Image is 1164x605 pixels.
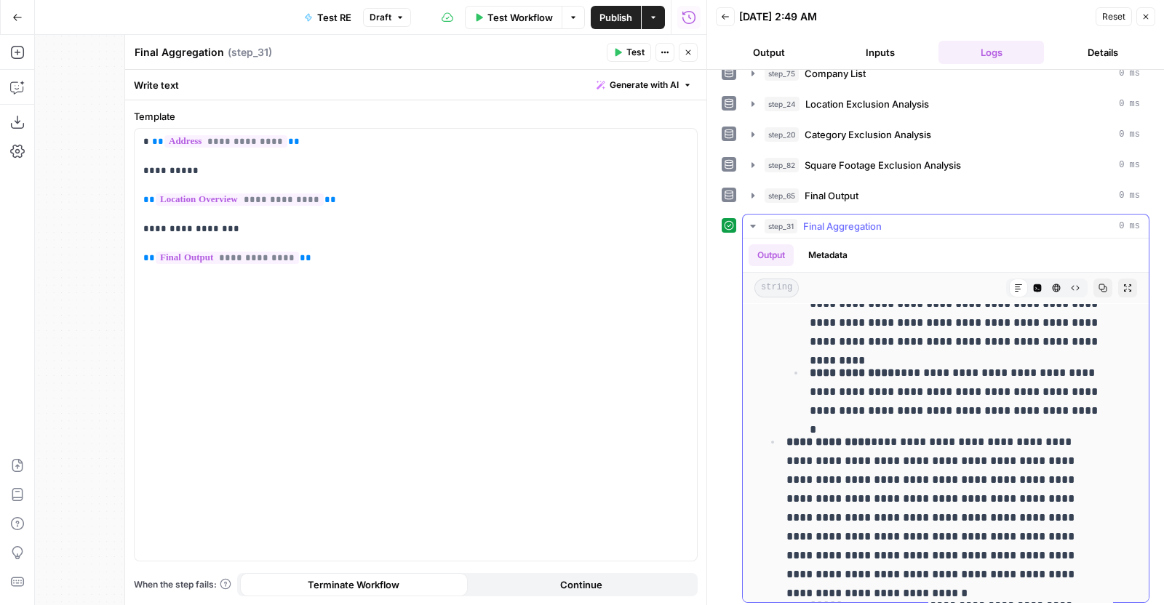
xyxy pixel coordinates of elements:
[468,573,695,596] button: Continue
[800,244,856,266] button: Metadata
[308,577,399,592] span: Terminate Workflow
[765,97,800,111] span: step_24
[1119,97,1140,111] span: 0 ms
[1119,67,1140,80] span: 0 ms
[805,188,858,203] span: Final Output
[749,244,794,266] button: Output
[805,127,931,142] span: Category Exclusion Analysis
[1102,10,1125,23] span: Reset
[743,62,1149,85] button: 0 ms
[135,45,224,60] textarea: Final Aggregation
[1119,189,1140,202] span: 0 ms
[370,11,391,24] span: Draft
[363,8,411,27] button: Draft
[805,97,929,111] span: Location Exclusion Analysis
[134,109,698,124] label: Template
[228,45,272,60] span: ( step_31 )
[1096,7,1132,26] button: Reset
[626,46,645,59] span: Test
[938,41,1044,64] button: Logs
[803,219,882,233] span: Final Aggregation
[743,123,1149,146] button: 0 ms
[765,66,799,81] span: step_75
[560,577,602,592] span: Continue
[743,239,1149,602] div: 0 ms
[765,188,799,203] span: step_65
[765,158,799,172] span: step_82
[743,215,1149,238] button: 0 ms
[1119,128,1140,141] span: 0 ms
[743,153,1149,177] button: 0 ms
[754,279,799,297] span: string
[317,10,351,25] span: Test RE
[295,6,360,29] button: Test RE
[591,76,698,95] button: Generate with AI
[487,10,553,25] span: Test Workflow
[607,43,651,62] button: Test
[805,66,866,81] span: Company List
[465,6,562,29] button: Test Workflow
[716,41,821,64] button: Output
[805,158,961,172] span: Square Footage Exclusion Analysis
[743,92,1149,116] button: 0 ms
[599,10,632,25] span: Publish
[743,184,1149,207] button: 0 ms
[765,127,799,142] span: step_20
[591,6,641,29] button: Publish
[1050,41,1155,64] button: Details
[610,79,679,92] span: Generate with AI
[134,578,231,591] a: When the step fails:
[1119,220,1140,233] span: 0 ms
[827,41,933,64] button: Inputs
[1119,159,1140,172] span: 0 ms
[765,219,797,233] span: step_31
[125,70,706,100] div: Write text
